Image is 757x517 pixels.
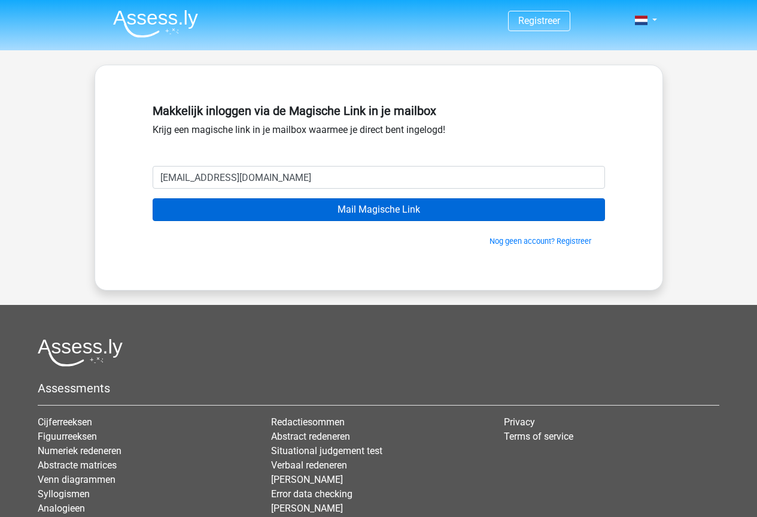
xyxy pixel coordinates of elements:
a: Nog geen account? Registreer [490,237,591,246]
img: Assessly logo [38,338,123,367]
a: Redactiesommen [271,416,345,428]
a: Figuurreeksen [38,431,97,442]
a: Cijferreeksen [38,416,92,428]
a: Registreer [518,15,560,26]
a: Privacy [504,416,535,428]
input: Mail Magische Link [153,198,605,221]
a: Numeriek redeneren [38,445,121,456]
a: Situational judgement test [271,445,382,456]
h5: Assessments [38,381,719,395]
a: Verbaal redeneren [271,459,347,471]
a: [PERSON_NAME] [271,503,343,514]
a: Analogieen [38,503,85,514]
div: Krijg een magische link in je mailbox waarmee je direct bent ingelogd! [153,99,605,166]
a: Terms of service [504,431,573,442]
a: Venn diagrammen [38,474,115,485]
input: Email [153,166,605,189]
a: Error data checking [271,488,352,500]
a: Abstract redeneren [271,431,350,442]
a: Abstracte matrices [38,459,117,471]
h5: Makkelijk inloggen via de Magische Link in je mailbox [153,104,605,118]
a: [PERSON_NAME] [271,474,343,485]
a: Syllogismen [38,488,90,500]
img: Assessly [113,10,198,38]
